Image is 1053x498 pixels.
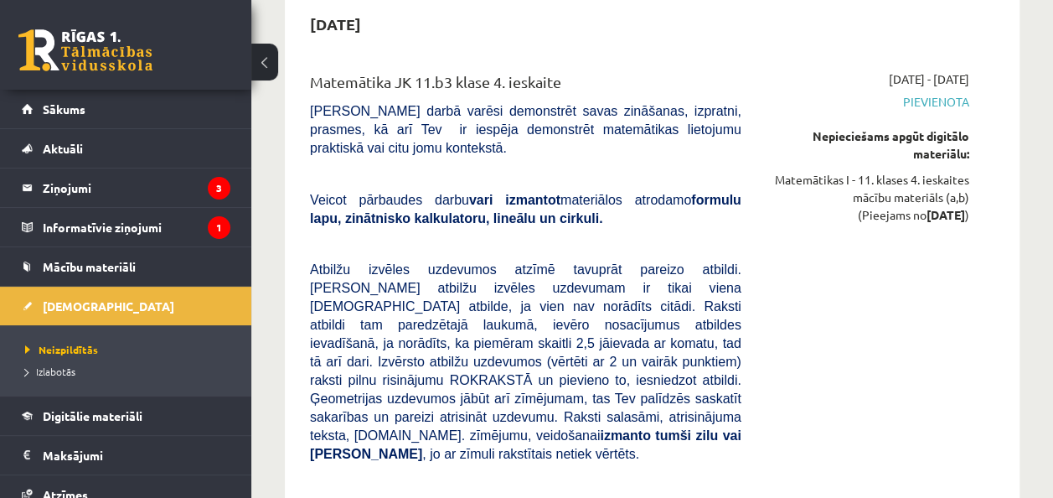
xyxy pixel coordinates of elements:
div: Nepieciešams apgūt digitālo materiālu: [767,127,969,163]
i: 3 [208,177,230,200]
span: Veicot pārbaudes darbu materiālos atrodamo [310,193,741,226]
span: Neizpildītās [25,343,98,356]
span: Pievienota [767,93,969,111]
div: Matemātika JK 11.b3 klase 4. ieskaite [310,70,741,101]
span: Sākums [43,101,85,117]
i: 1 [208,216,230,239]
span: [DEMOGRAPHIC_DATA] [43,298,174,314]
strong: [DATE] [927,207,965,222]
a: Neizpildītās [25,342,235,357]
b: vari izmantot [469,193,560,207]
h2: [DATE] [293,4,378,44]
span: [DATE] - [DATE] [889,70,969,88]
a: Informatīvie ziņojumi1 [22,208,230,246]
span: [PERSON_NAME] darbā varēsi demonstrēt savas zināšanas, izpratni, prasmes, kā arī Tev ir iespēja d... [310,104,741,155]
span: Atbilžu izvēles uzdevumos atzīmē tavuprāt pareizo atbildi. [PERSON_NAME] atbilžu izvēles uzdevuma... [310,262,741,461]
span: Digitālie materiāli [43,408,142,423]
b: izmanto [600,428,650,443]
a: Maksājumi [22,436,230,475]
b: formulu lapu, zinātnisko kalkulatoru, lineālu un cirkuli. [310,193,741,226]
a: Mācību materiāli [22,247,230,286]
a: [DEMOGRAPHIC_DATA] [22,287,230,325]
legend: Informatīvie ziņojumi [43,208,230,246]
a: Izlabotās [25,364,235,379]
a: Sākums [22,90,230,128]
a: Aktuāli [22,129,230,168]
span: Aktuāli [43,141,83,156]
legend: Ziņojumi [43,169,230,207]
a: Rīgas 1. Tālmācības vidusskola [18,29,152,71]
span: Izlabotās [25,365,75,378]
a: Ziņojumi3 [22,169,230,207]
a: Digitālie materiāli [22,397,230,435]
legend: Maksājumi [43,436,230,475]
span: Mācību materiāli [43,259,136,274]
div: Matemātikas I - 11. klases 4. ieskaites mācību materiāls (a,b) (Pieejams no ) [767,171,969,224]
